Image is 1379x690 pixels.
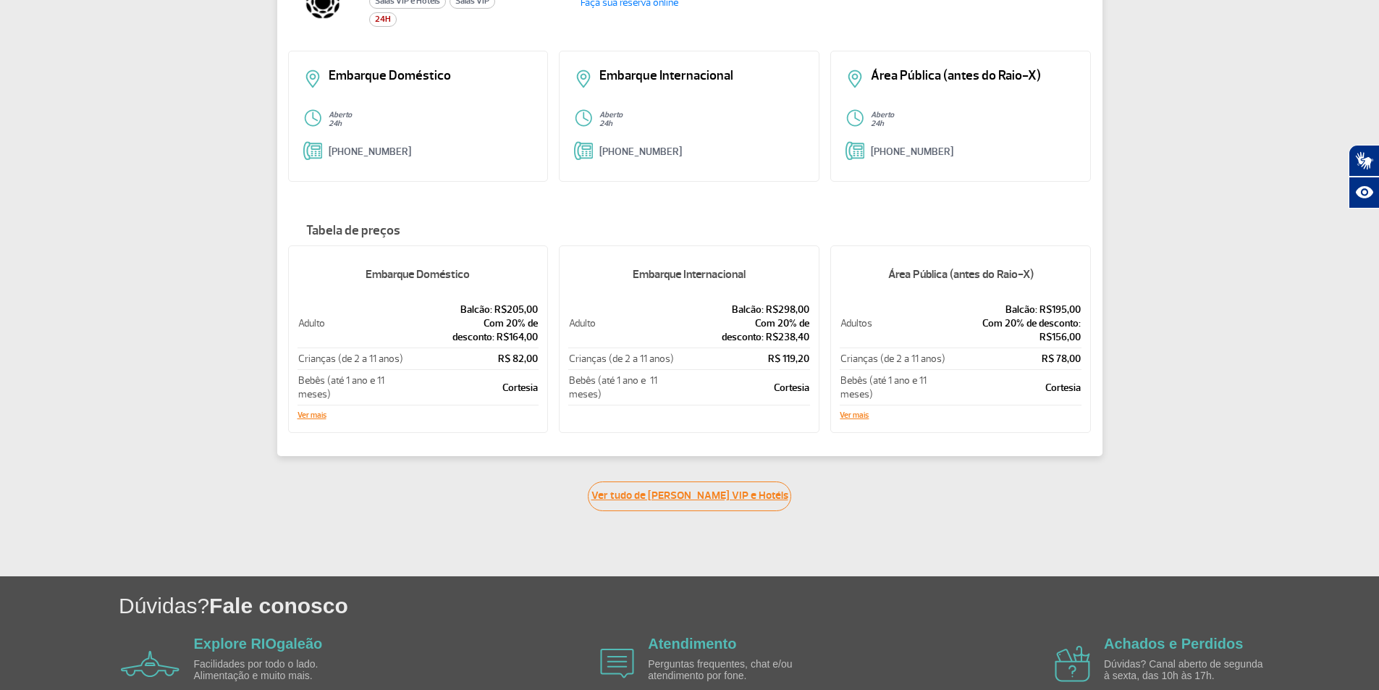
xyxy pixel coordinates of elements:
[194,659,360,681] p: Facilidades por todo o lado. Alimentação e muito mais.
[1104,659,1270,681] p: Dúvidas? Canal aberto de segunda à sexta, das 10h às 17h.
[1349,177,1379,209] button: Abrir recursos assistivos.
[569,316,675,330] p: Adulto
[1349,145,1379,177] button: Abrir tradutor de língua de sinais.
[1104,636,1243,652] a: Achados e Perdidos
[871,110,894,119] strong: Aberto
[41,23,71,35] div: v 4.0.25
[871,70,1076,83] p: Área Pública (antes do Raio-X)
[840,256,1081,293] h5: Área Pública (antes do Raio-X)
[950,303,1081,316] p: Balcão: R$195,00
[599,146,682,158] a: [PHONE_NUMBER]
[209,594,348,618] span: Fale conosco
[298,374,405,401] p: Bebês (até 1 ano e 11 meses)
[1349,145,1379,209] div: Plugin de acessibilidade da Hand Talk.
[23,23,35,35] img: logo_orange.svg
[121,651,180,677] img: airplane icon
[950,352,1081,366] p: R$ 78,00
[648,659,814,681] p: Perguntas frequentes, chat e/ou atendimento por fone.
[599,119,804,128] p: 24h
[648,636,736,652] a: Atendimento
[840,352,948,366] p: Crianças (de 2 a 11 anos)
[23,38,35,49] img: website_grey.svg
[329,146,411,158] a: [PHONE_NUMBER]
[568,256,810,293] h5: Embarque Internacional
[298,352,405,366] p: Crianças (de 2 a 11 anos)
[119,591,1379,620] h1: Dúvidas?
[599,110,623,119] strong: Aberto
[38,38,162,49] div: Domínio: [DOMAIN_NAME]
[298,316,405,330] p: Adulto
[406,316,539,344] p: Com 20% de desconto: R$164,00
[677,303,809,316] p: Balcão: R$298,00
[406,381,539,395] p: Cortesia
[871,119,1076,128] p: 24h
[588,481,791,511] a: Ver tudo de [PERSON_NAME] VIP e Hotéis
[60,84,72,96] img: tab_domain_overview_orange.svg
[840,411,869,420] button: Ver mais
[569,374,675,401] p: Bebês (até 1 ano e 11 meses)
[677,352,809,366] p: R$ 119,20
[840,374,948,401] p: Bebês (até 1 ano e 11 meses)
[329,110,352,119] strong: Aberto
[153,84,164,96] img: tab_keywords_by_traffic_grey.svg
[840,316,948,330] p: Adultos
[329,70,534,83] p: Embarque Doméstico
[599,70,804,83] p: Embarque Internacional
[406,352,539,366] p: R$ 82,00
[288,224,1092,238] h4: Tabela de preços
[950,381,1081,395] p: Cortesia
[406,303,539,316] p: Balcão: R$205,00
[950,316,1081,344] p: Com 20% de desconto: R$156,00
[298,256,539,293] h5: Embarque Doméstico
[871,146,953,158] a: [PHONE_NUMBER]
[169,85,232,95] div: Palavras-chave
[194,636,323,652] a: Explore RIOgaleão
[76,85,111,95] div: Domínio
[600,649,634,678] img: airplane icon
[369,12,397,27] span: 24H
[329,119,534,128] p: 24h
[569,352,675,366] p: Crianças (de 2 a 11 anos)
[1055,646,1090,682] img: airplane icon
[298,411,326,420] button: Ver mais
[677,316,809,344] p: Com 20% de desconto: R$238,40
[677,381,809,395] p: Cortesia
